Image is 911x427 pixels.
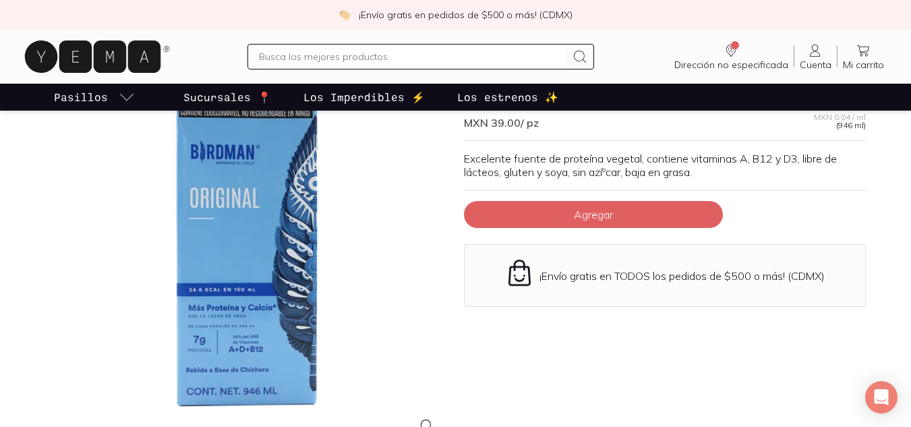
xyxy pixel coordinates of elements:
input: Busca los mejores productos [259,49,567,65]
span: MXN 39.00 / pz [464,116,539,130]
span: (946 ml) [836,121,866,130]
a: pasillo-todos-link [51,84,138,111]
span: Agregar [574,208,613,221]
img: Envío [505,258,534,287]
a: Cuenta [794,42,837,71]
a: Sucursales 📍 [181,84,274,111]
button: Agregar [464,201,723,228]
span: Dirección no especificada [674,59,788,71]
a: Dirección no especificada [669,42,794,71]
p: Sucursales 📍 [183,89,271,105]
a: Los estrenos ✨ [454,84,561,111]
div: Open Intercom Messenger [865,381,898,414]
p: ¡Envío gratis en pedidos de $500 o más! (CDMX) [359,8,572,22]
p: Excelente fuente de proteí­na vegetal, contiene vitaminas A, B12 y D3, libre de lácteos, gluten y... [464,152,866,179]
span: Cuenta [800,59,831,71]
p: Pasillos [54,89,108,105]
span: Mi carrito [843,59,884,71]
span: MXN 0.04 / ml [814,113,866,121]
p: ¡Envío gratis en TODOS los pedidos de $500 o más! (CDMX) [539,269,825,283]
p: Los Imperdibles ⚡️ [303,89,425,105]
p: Los estrenos ✨ [457,89,558,105]
a: Mi carrito [837,42,889,71]
img: check [339,9,351,21]
a: Los Imperdibles ⚡️ [301,84,428,111]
